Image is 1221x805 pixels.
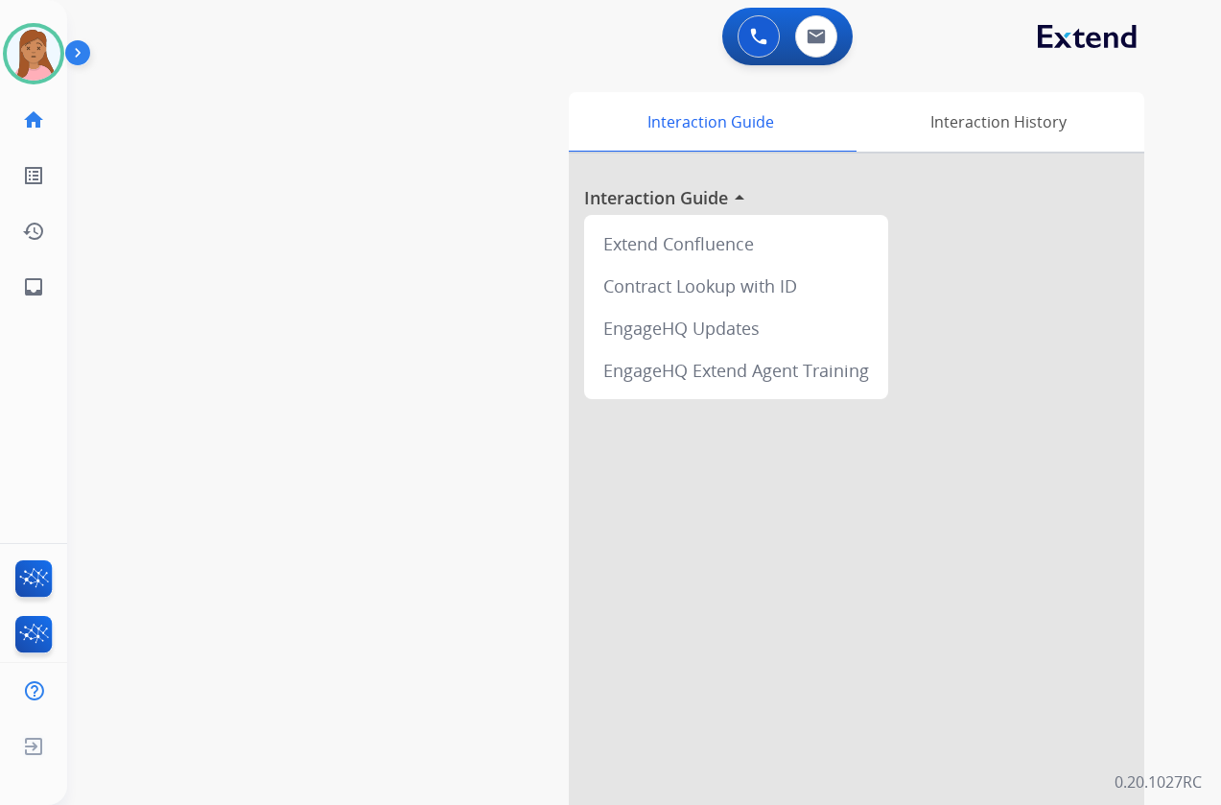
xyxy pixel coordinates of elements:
div: Contract Lookup with ID [592,265,881,307]
div: EngageHQ Extend Agent Training [592,349,881,391]
p: 0.20.1027RC [1115,770,1202,793]
div: Extend Confluence [592,223,881,265]
img: avatar [7,27,60,81]
div: Interaction History [852,92,1144,152]
mat-icon: list_alt [22,164,45,187]
mat-icon: history [22,220,45,243]
mat-icon: inbox [22,275,45,298]
mat-icon: home [22,108,45,131]
div: Interaction Guide [569,92,852,152]
div: EngageHQ Updates [592,307,881,349]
